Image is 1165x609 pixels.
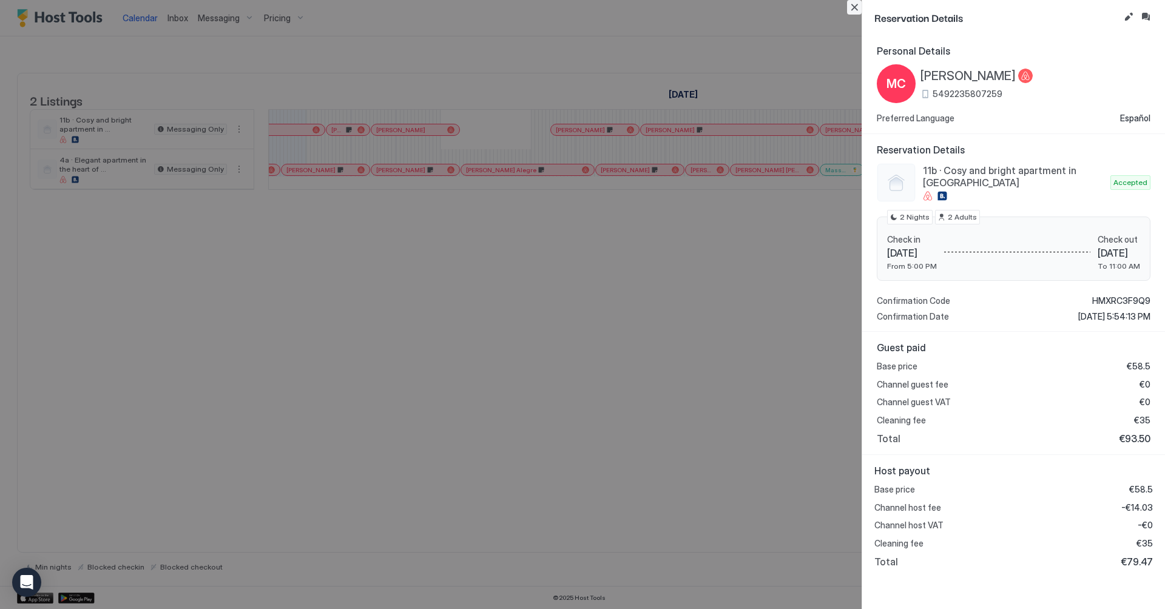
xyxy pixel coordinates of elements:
[1129,484,1153,495] span: €58.5
[877,144,1150,156] span: Reservation Details
[1138,520,1153,531] span: -€0
[877,295,950,306] span: Confirmation Code
[877,415,926,426] span: Cleaning fee
[1098,261,1140,271] span: To 11:00 AM
[877,397,951,408] span: Channel guest VAT
[1098,247,1140,259] span: [DATE]
[1140,397,1150,408] span: €0
[900,212,930,223] span: 2 Nights
[874,484,915,495] span: Base price
[874,538,924,549] span: Cleaning fee
[874,556,898,568] span: Total
[1140,379,1150,390] span: €0
[12,568,41,597] div: Open Intercom Messenger
[1136,538,1153,549] span: €35
[877,45,1150,57] span: Personal Details
[1098,234,1140,245] span: Check out
[1121,502,1153,513] span: -€14.03
[1120,113,1150,124] span: Español
[933,89,1002,99] span: 5492235807259
[948,212,977,223] span: 2 Adults
[1113,177,1147,188] span: Accepted
[886,75,906,93] span: MC
[887,247,937,259] span: [DATE]
[1127,361,1150,372] span: €58.5
[874,465,1153,477] span: Host payout
[1134,415,1150,426] span: €35
[874,502,941,513] span: Channel host fee
[874,520,944,531] span: Channel host VAT
[887,261,937,271] span: From 5:00 PM
[874,10,1119,25] span: Reservation Details
[1138,10,1153,24] button: Inbox
[887,234,937,245] span: Check in
[1092,295,1150,306] span: HMXRC3F9Q9
[920,69,1016,84] span: [PERSON_NAME]
[1121,10,1136,24] button: Edit reservation
[923,164,1106,189] span: 11b · Cosy and bright apartment in [GEOGRAPHIC_DATA]
[877,113,954,124] span: Preferred Language
[877,379,948,390] span: Channel guest fee
[877,342,1150,354] span: Guest paid
[877,311,949,322] span: Confirmation Date
[877,361,917,372] span: Base price
[1121,556,1153,568] span: €79.47
[1078,311,1150,322] span: [DATE] 5:54:13 PM
[877,432,900,445] span: Total
[1119,432,1150,445] span: €93.50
